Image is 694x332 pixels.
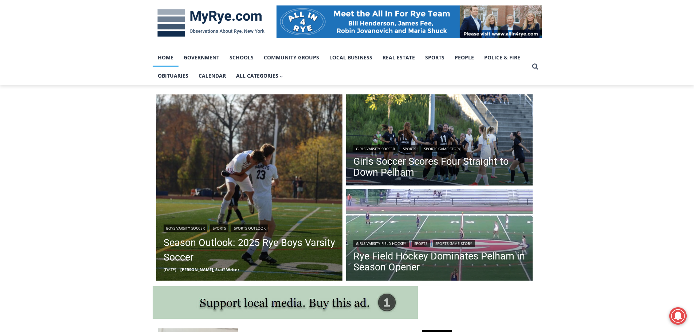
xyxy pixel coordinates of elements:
[353,240,409,247] a: Girls Varsity Field Hockey
[231,67,289,85] button: Child menu of All Categories
[179,48,224,67] a: Government
[277,5,542,38] img: All in for Rye
[433,240,475,247] a: Sports Game Story
[153,4,269,42] img: MyRye.com
[164,235,336,265] a: Season Outlook: 2025 Rye Boys Varsity Soccer
[180,267,239,272] a: [PERSON_NAME], Staff Writer
[191,73,338,89] span: Intern @ [DOMAIN_NAME]
[193,67,231,85] a: Calendar
[210,224,228,232] a: Sports
[153,286,418,319] img: support local media, buy this ad
[178,267,180,272] span: –
[75,46,107,87] div: "the precise, almost orchestrated movements of cutting and assembling sushi and [PERSON_NAME] mak...
[353,144,525,152] div: | |
[346,94,533,188] a: Read More Girls Soccer Scores Four Straight to Down Pelham
[346,189,533,282] img: (PHOTO: The Rye Girls Field Hockey Team defeated Pelham 3-0 on Tuesday to move to 3-0 in 2024.)
[175,71,353,91] a: Intern @ [DOMAIN_NAME]
[420,48,450,67] a: Sports
[153,48,179,67] a: Home
[353,156,525,178] a: Girls Soccer Scores Four Straight to Down Pelham
[529,60,542,73] button: View Search Form
[353,145,397,152] a: Girls Varsity Soccer
[164,224,207,232] a: Boys Varsity Soccer
[184,0,344,71] div: "[PERSON_NAME] and I covered the [DATE] Parade, which was a really eye opening experience as I ha...
[412,240,430,247] a: Sports
[479,48,525,67] a: Police & Fire
[164,223,336,232] div: | |
[346,189,533,282] a: Read More Rye Field Hockey Dominates Pelham in Season Opener
[422,145,463,152] a: Sports Game Story
[353,251,525,273] a: Rye Field Hockey Dominates Pelham in Season Opener
[377,48,420,67] a: Real Estate
[259,48,324,67] a: Community Groups
[346,94,533,188] img: (PHOTO: Rye Girls Soccer's Samantha Yeh scores a goal in her team's 4-1 victory over Pelham on Se...
[353,238,525,247] div: | |
[231,224,268,232] a: Sports Outlook
[450,48,479,67] a: People
[224,48,259,67] a: Schools
[2,75,71,103] span: Open Tues. - Sun. [PHONE_NUMBER]
[153,67,193,85] a: Obituaries
[0,73,73,91] a: Open Tues. - Sun. [PHONE_NUMBER]
[156,94,343,281] a: Read More Season Outlook: 2025 Rye Boys Varsity Soccer
[164,267,176,272] time: [DATE]
[156,94,343,281] img: (PHOTO: Alex van der Voort and Lex Cox of Rye Boys Varsity Soccer on Thursday, October 31, 2024 f...
[400,145,419,152] a: Sports
[324,48,377,67] a: Local Business
[153,48,529,85] nav: Primary Navigation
